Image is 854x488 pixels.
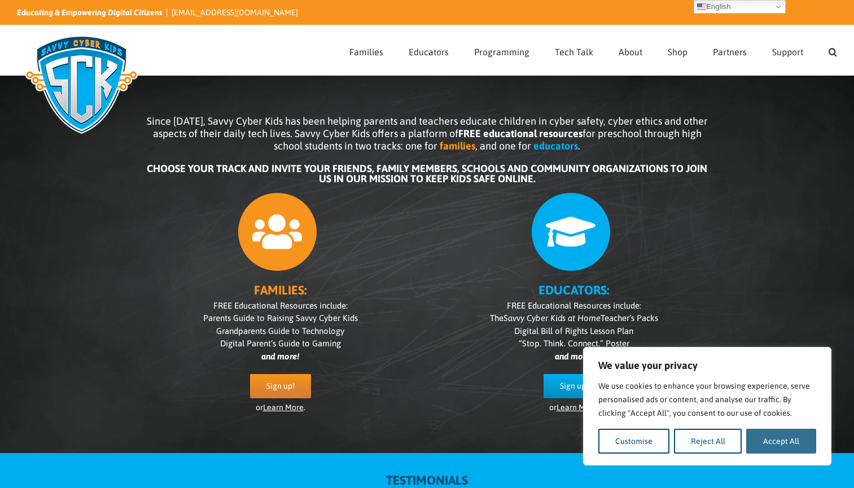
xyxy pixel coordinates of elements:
span: Support [772,47,803,56]
span: Educators [409,47,449,56]
button: Accept All [746,429,816,454]
span: . [578,140,580,152]
span: Programming [474,47,529,56]
a: Sign up! [250,374,311,398]
span: Sign up! [560,381,588,391]
a: Tech Talk [555,25,593,75]
a: Families [349,25,383,75]
a: Support [772,25,803,75]
i: and more! [555,351,593,361]
span: Shop [668,47,687,56]
p: We use cookies to enhance your browsing experience, serve personalised ads or content, and analys... [598,379,816,420]
span: or . [256,403,305,412]
span: Tech Talk [555,47,593,56]
a: Sign up! [544,374,605,398]
img: Savvy Cyber Kids Logo [17,28,146,141]
span: , and one for [475,140,531,152]
a: Learn More [263,403,304,412]
a: Educators [409,25,449,75]
a: Programming [474,25,529,75]
i: Savvy Cyber Kids at Home [503,313,601,323]
button: Reject All [674,429,742,454]
nav: Main Menu [349,25,837,75]
a: Partners [713,25,747,75]
img: en [697,2,706,11]
button: Customise [598,429,669,454]
span: Sign up! [266,381,295,391]
span: Families [349,47,383,56]
span: FREE Educational Resources include: [507,301,641,310]
span: FREE Educational Resources include: [213,301,348,310]
span: Digital Parent’s Guide to Gaming [220,338,341,348]
span: Partners [713,47,747,56]
b: FAMILIES: [254,283,306,297]
b: families [440,140,475,152]
span: The Teacher’s Packs [490,313,658,323]
i: and more! [261,351,299,361]
span: Digital Bill of Rights Lesson Plan [514,326,633,336]
a: Learn More [557,403,597,412]
a: Search [829,25,837,75]
span: or . [549,403,599,412]
b: CHOOSE YOUR TRACK AND INVITE YOUR FRIENDS, FAMILY MEMBERS, SCHOOLS AND COMMUNITY ORGANIZATIONS TO... [147,162,707,184]
i: Educating & Empowering Digital Citizens [17,8,163,17]
span: Since [DATE], Savvy Cyber Kids has been helping parents and teachers educate children in cyber sa... [147,115,708,152]
a: [EMAIL_ADDRESS][DOMAIN_NAME] [172,8,298,17]
strong: TESTIMONIALS [386,473,468,487]
b: FREE educational resources [458,128,583,139]
b: educators [533,140,578,152]
span: Grandparents Guide to Technology [216,326,344,336]
span: Parents Guide to Raising Savvy Cyber Kids [203,313,358,323]
span: “Stop. Think. Connect.” Poster [519,338,629,348]
span: About [619,47,642,56]
a: About [619,25,642,75]
a: Shop [668,25,687,75]
b: EDUCATORS: [538,283,609,297]
p: We value your privacy [598,359,816,372]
